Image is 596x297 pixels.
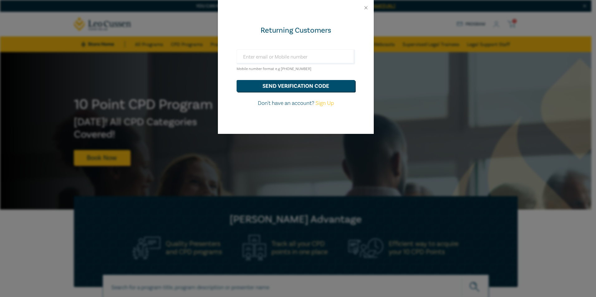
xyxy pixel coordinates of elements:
[363,5,369,11] button: Close
[237,67,311,71] small: Mobile number format e.g [PHONE_NUMBER]
[237,99,355,107] p: Don't have an account?
[315,100,334,107] a: Sign Up
[237,80,355,92] button: send verification code
[237,49,355,64] input: Enter email or Mobile number
[237,26,355,35] div: Returning Customers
